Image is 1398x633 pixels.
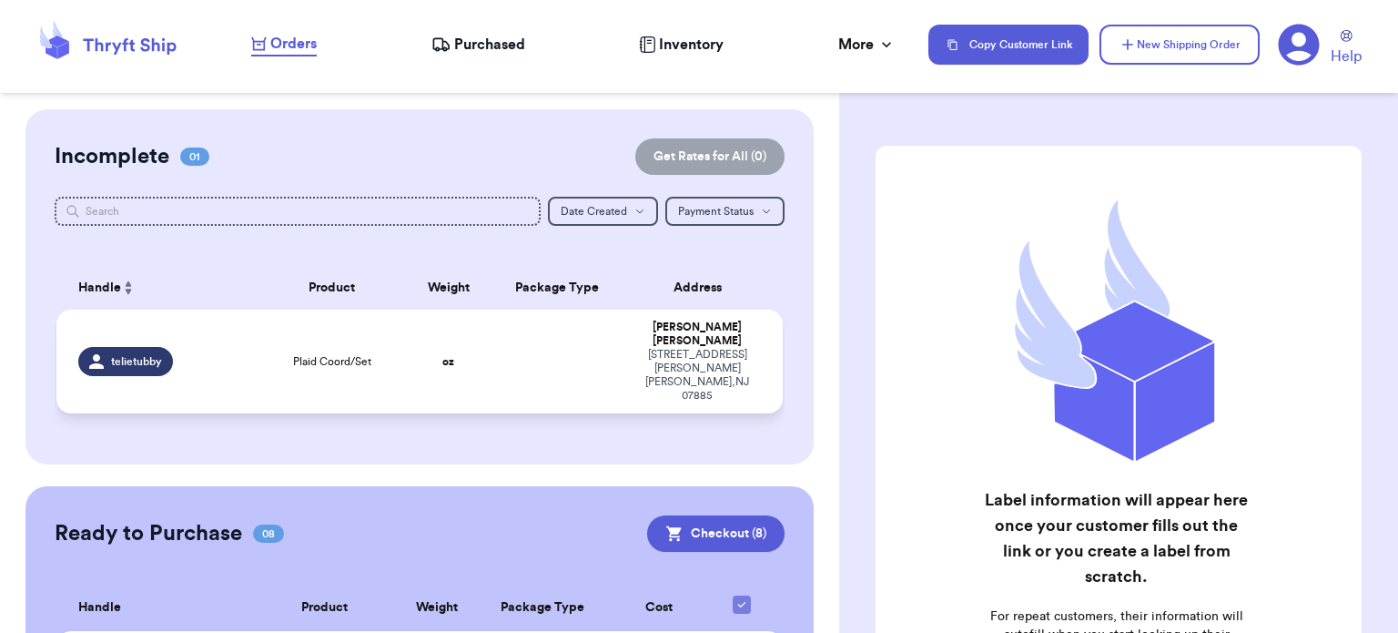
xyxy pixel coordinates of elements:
[633,321,761,348] div: [PERSON_NAME] [PERSON_NAME]
[254,585,395,631] th: Product
[253,525,284,543] span: 08
[492,266,623,310] th: Package Type
[442,356,454,367] strong: oz
[606,585,712,631] th: Cost
[121,277,136,299] button: Sort ascending
[55,197,541,226] input: Search
[55,142,169,171] h2: Incomplete
[928,25,1089,65] button: Copy Customer Link
[635,138,785,175] button: Get Rates for All (0)
[647,516,785,552] button: Checkout (8)
[838,34,896,56] div: More
[548,197,658,226] button: Date Created
[665,197,785,226] button: Payment Status
[639,34,724,56] a: Inventory
[270,33,317,55] span: Orders
[480,585,607,631] th: Package Type
[454,34,525,56] span: Purchased
[111,354,162,369] span: telietubby
[678,206,754,217] span: Payment Status
[623,266,783,310] th: Address
[259,266,405,310] th: Product
[180,148,209,166] span: 01
[395,585,480,631] th: Weight
[659,34,724,56] span: Inventory
[405,266,492,310] th: Weight
[1331,30,1362,67] a: Help
[561,206,627,217] span: Date Created
[633,348,761,403] div: [STREET_ADDRESS][PERSON_NAME] [PERSON_NAME] , NJ 07885
[251,33,317,56] a: Orders
[980,487,1252,589] h2: Label information will appear here once your customer fills out the link or you create a label fr...
[78,279,121,298] span: Handle
[1331,46,1362,67] span: Help
[55,519,242,548] h2: Ready to Purchase
[78,598,121,618] span: Handle
[1099,25,1260,65] button: New Shipping Order
[431,34,525,56] a: Purchased
[293,354,371,369] span: Plaid Coord/Set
